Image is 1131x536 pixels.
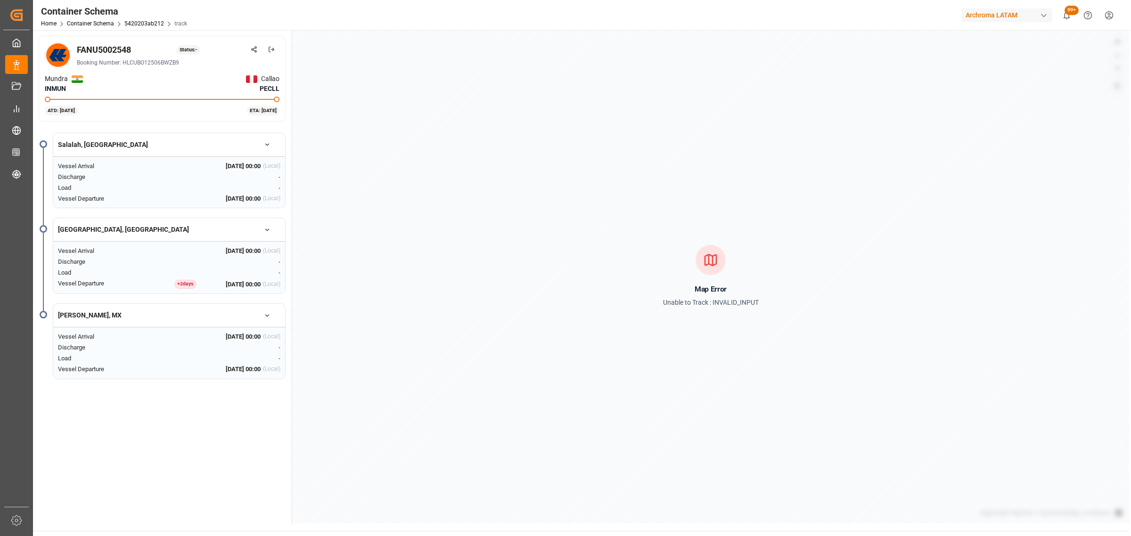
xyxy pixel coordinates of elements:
a: Home [41,20,57,27]
div: - [206,183,280,193]
div: - [206,343,280,352]
div: Vessel Departure [58,365,140,374]
div: Load [58,268,140,277]
div: - [206,172,280,182]
h2: Map Error [695,282,726,297]
span: Callao [261,74,279,84]
div: (Local) [263,194,280,203]
div: Container Schema [41,4,187,18]
div: (Local) [263,332,280,341]
div: (Local) [263,162,280,171]
div: Load [58,354,140,363]
img: Netherlands [72,75,83,83]
button: Archroma LATAM [962,6,1056,24]
div: ETA: [DATE] [247,106,280,115]
div: + 2 day s [174,280,197,289]
button: [GEOGRAPHIC_DATA], [GEOGRAPHIC_DATA] [53,221,285,238]
div: Vessel Departure [58,279,140,289]
div: ATD: [DATE] [45,106,78,115]
span: [DATE] 00:00 [226,194,261,203]
div: Load [58,183,140,193]
span: 99+ [1065,6,1079,15]
div: Discharge [58,257,140,267]
div: FANU5002548 [77,43,131,56]
a: Container Schema [67,20,114,27]
div: Discharge [58,343,140,352]
div: Status: - [176,45,200,55]
div: - [206,354,280,363]
div: Vessel Arrival [58,332,140,341]
button: show 100 new notifications [1056,5,1077,26]
span: Mundra [45,74,68,84]
div: Vessel Arrival [58,246,140,256]
img: Netherlands [246,75,257,83]
span: [DATE] 00:00 [226,365,261,374]
span: [DATE] 00:00 [226,280,261,289]
span: [DATE] 00:00 [226,162,261,171]
button: Salalah, [GEOGRAPHIC_DATA] [53,137,285,153]
div: Vessel Arrival [58,162,140,171]
div: Discharge [58,172,140,182]
div: - [206,268,280,277]
p: Unable to Track : INVALID_INPUT [663,297,759,309]
button: [PERSON_NAME], MX [53,307,285,324]
div: Vessel Departure [58,194,140,203]
div: Archroma LATAM [962,8,1052,22]
span: INMUN [45,85,66,92]
div: - [206,257,280,267]
button: Help Center [1077,5,1098,26]
span: [DATE] 00:00 [226,332,261,341]
div: (Local) [263,280,280,289]
span: [DATE] 00:00 [226,246,261,256]
a: 5420203ab212 [124,20,164,27]
img: Carrier Logo [46,43,70,67]
div: (Local) [263,365,280,374]
span: PECLL [260,84,279,94]
div: Booking Number: HLCUBO12506BWZB9 [77,58,279,67]
div: (Local) [263,246,280,256]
